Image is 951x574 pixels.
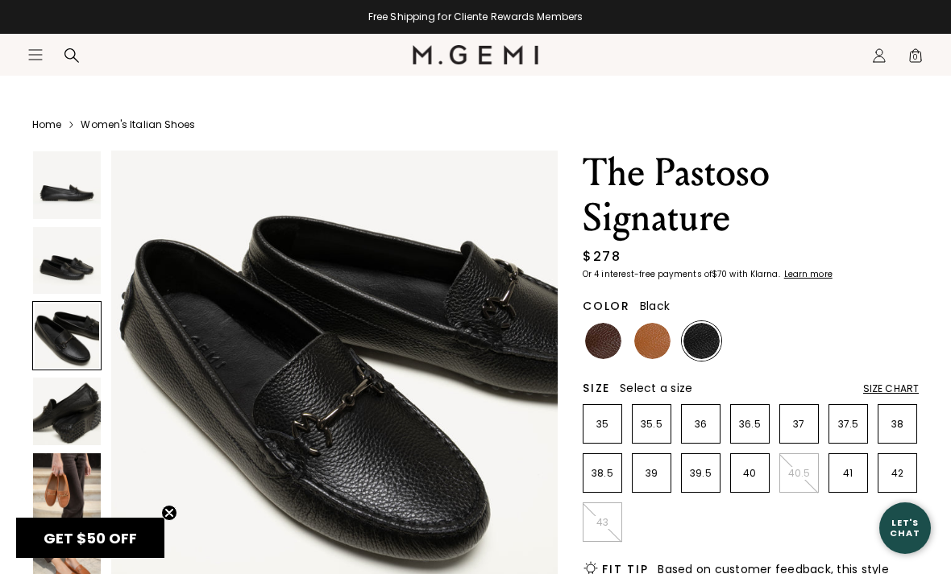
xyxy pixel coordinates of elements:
[784,268,833,280] klarna-placement-style-cta: Learn more
[829,418,867,431] p: 37.5
[27,47,44,63] button: Open site menu
[682,418,720,431] p: 36
[33,453,101,521] img: The Pastoso Signature
[585,323,621,359] img: Chocolate
[907,51,924,67] span: 0
[33,151,101,219] img: The Pastoso Signature
[783,270,833,279] a: Learn more
[44,528,137,548] span: GET $50 OFF
[731,418,769,431] p: 36.5
[583,467,621,480] p: 38.5
[81,118,195,131] a: Women's Italian Shoes
[780,418,818,431] p: 37
[640,298,670,314] span: Black
[682,467,720,480] p: 39.5
[583,418,621,431] p: 35
[413,45,539,64] img: M.Gemi
[583,299,630,312] h2: Color
[583,151,919,241] h1: The Pastoso Signature
[878,467,916,480] p: 42
[32,118,61,131] a: Home
[878,418,916,431] p: 38
[829,467,867,480] p: 41
[731,467,769,480] p: 40
[583,382,610,394] h2: Size
[683,323,720,359] img: Black
[33,227,101,295] img: The Pastoso Signature
[729,268,782,280] klarna-placement-style-body: with Klarna
[583,516,621,529] p: 43
[879,518,931,538] div: Let's Chat
[583,268,712,280] klarna-placement-style-body: Or 4 interest-free payments of
[16,518,164,558] div: GET $50 OFFClose teaser
[620,380,692,396] span: Select a size
[863,382,919,395] div: Size Chart
[633,418,671,431] p: 35.5
[634,323,671,359] img: Tan
[161,505,177,521] button: Close teaser
[780,467,818,480] p: 40.5
[583,247,621,266] div: $278
[33,378,101,445] img: The Pastoso Signature
[633,467,671,480] p: 39
[712,268,727,280] klarna-placement-style-amount: $70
